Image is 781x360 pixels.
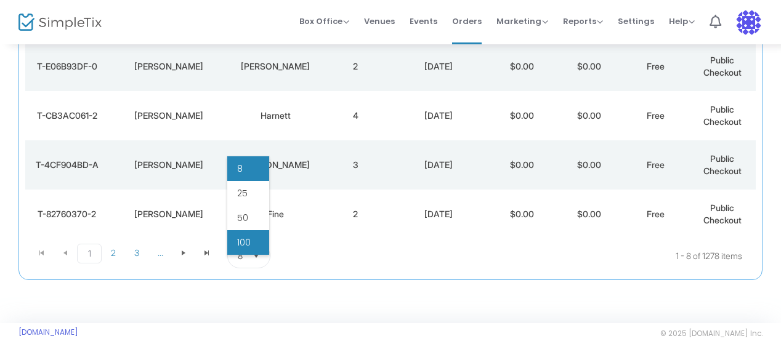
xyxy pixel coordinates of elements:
span: Public Checkout [703,202,742,225]
td: $0.00 [556,140,622,190]
span: Go to the next page [179,248,188,258]
span: Public Checkout [703,55,742,78]
span: Events [410,6,437,37]
td: 2 [322,190,389,239]
span: Go to the last page [202,248,212,258]
div: Dana [111,159,225,171]
td: $0.00 [556,42,622,91]
span: Orders [452,6,482,37]
div: Harnett [232,110,319,122]
span: 8 [237,162,243,175]
td: 4 [322,91,389,140]
span: Box Office [299,15,349,27]
div: T-CB3AC061-2 [28,110,105,122]
div: Ehrlich [232,159,319,171]
span: Reports [563,15,603,27]
span: Go to the next page [172,244,195,262]
div: Jacqueline [111,60,225,73]
div: Fine [232,208,319,220]
kendo-pager-info: 1 - 8 of 1278 items [393,244,742,268]
div: 9/22/2025 [392,60,485,73]
td: $0.00 [489,190,556,239]
td: $0.00 [489,140,556,190]
span: Free [647,61,665,71]
div: T-4CF904BD-A [28,159,105,171]
div: Alisa [111,208,225,220]
span: Help [669,15,695,27]
a: [DOMAIN_NAME] [18,327,78,337]
div: Anapolle [232,60,319,73]
td: $0.00 [489,42,556,91]
td: 2 [322,42,389,91]
button: Select [248,244,265,268]
td: $0.00 [489,91,556,140]
span: Public Checkout [703,153,742,176]
div: 9/22/2025 [392,208,485,220]
span: Free [647,110,665,121]
div: 9/22/2025 [392,110,485,122]
span: 25 [237,187,248,199]
span: Venues [364,6,395,37]
span: 8 [238,250,243,262]
span: © 2025 [DOMAIN_NAME] Inc. [660,329,763,338]
div: David [111,110,225,122]
span: Free [647,159,665,170]
span: Page 3 [125,244,148,262]
span: Page 1 [77,244,102,263]
td: $0.00 [556,91,622,140]
span: Go to the last page [195,244,219,262]
span: 100 [237,236,251,249]
td: $0.00 [556,190,622,239]
div: 9/22/2025 [392,159,485,171]
span: Page 2 [102,244,125,262]
span: Settings [618,6,654,37]
span: 50 [237,212,248,224]
div: T-82760370-2 [28,208,105,220]
span: Public Checkout [703,104,742,127]
span: Page 4 [148,244,172,262]
td: 3 [322,140,389,190]
div: T-E06B93DF-0 [28,60,105,73]
span: Marketing [496,15,548,27]
span: Free [647,209,665,219]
